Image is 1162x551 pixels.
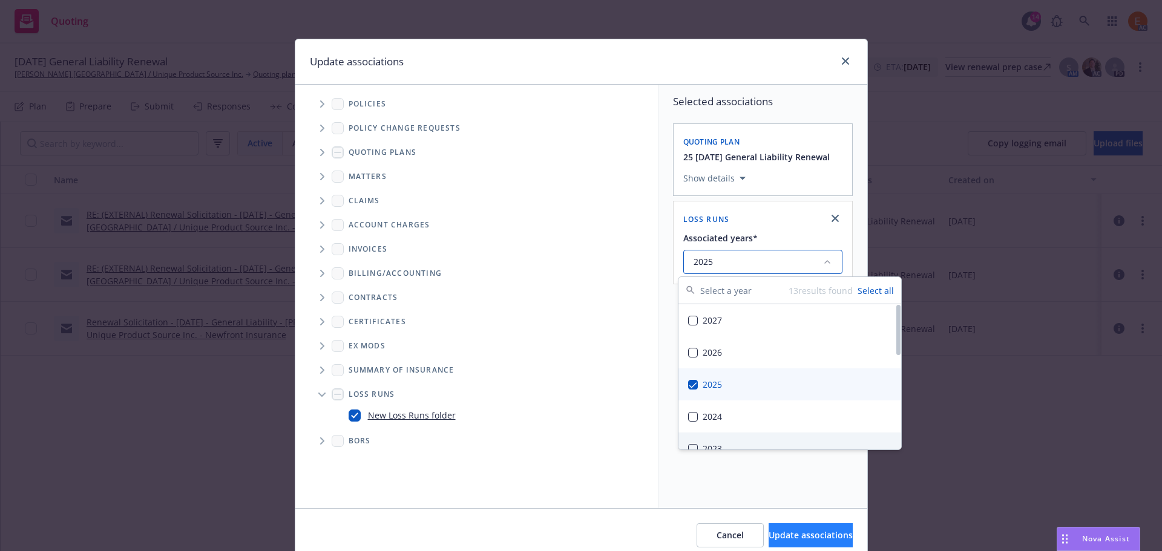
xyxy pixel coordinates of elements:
a: close [828,211,842,226]
span: Quoting plans [349,149,417,156]
span: Summary of insurance [349,367,455,374]
button: Select all [858,284,894,297]
span: Policy change requests [349,125,461,132]
span: Policies [349,100,387,108]
span: Associated years* [683,232,758,244]
button: 25 [DATE] General Liability Renewal [683,151,830,163]
span: Claims [349,197,380,204]
div: Drag to move [1057,527,1072,550]
a: close [838,54,853,68]
button: Show details [678,171,750,186]
span: Invoices [349,246,388,253]
span: 2025 [694,256,822,268]
div: 2025 [678,368,901,400]
div: Suggestions [678,304,901,449]
h1: Update associations [310,54,404,70]
span: Update associations [769,529,853,541]
span: Matters [349,173,387,180]
div: 2026 [678,336,901,368]
span: Quoting plan [683,137,740,147]
button: Nova Assist [1057,527,1140,551]
span: BORs [349,437,371,445]
button: Update associations [769,523,853,547]
div: 2023 [678,432,901,465]
span: Loss Runs [683,214,730,224]
p: 13 results found [789,284,853,297]
span: Ex Mods [349,342,386,350]
div: Folder Tree Example [295,261,658,453]
div: 2024 [678,400,901,432]
span: Loss Runs [349,391,395,398]
span: Account charges [349,221,430,229]
span: Billing/Accounting [349,270,442,277]
span: Contracts [349,294,398,301]
div: Tree Example [295,92,658,261]
div: 2027 [678,304,901,336]
span: Selected associations [673,94,853,109]
span: Cancel [717,529,744,541]
span: Nova Assist [1082,533,1130,544]
span: Certificates [349,318,406,325]
button: Cancel [697,523,764,547]
input: Select a year [700,277,789,304]
a: New Loss Runs folder [368,409,456,422]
